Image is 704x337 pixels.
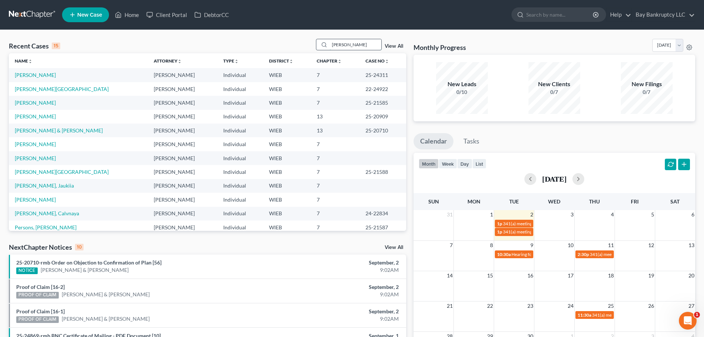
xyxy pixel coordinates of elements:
a: [PERSON_NAME] [15,113,56,119]
span: 3 [570,210,574,219]
span: 16 [527,271,534,280]
td: 7 [311,193,360,206]
td: 7 [311,82,360,96]
td: Individual [217,82,263,96]
span: 27 [688,301,695,310]
a: Chapterunfold_more [317,58,342,64]
i: unfold_more [289,59,293,64]
a: [PERSON_NAME] & [PERSON_NAME] [62,315,150,323]
a: [PERSON_NAME] [15,196,56,203]
a: [PERSON_NAME], Calvnaya [15,210,79,216]
td: 25-24311 [360,68,406,82]
input: Search by name... [526,8,594,21]
td: 13 [311,110,360,124]
td: WIEB [263,220,311,234]
td: Individual [217,151,263,165]
td: [PERSON_NAME] [148,151,217,165]
span: New Case [77,12,102,18]
div: 10 [75,244,84,250]
td: WIEB [263,179,311,193]
div: New Filings [621,80,673,88]
a: DebtorCC [191,8,232,21]
span: 341(a) meeting for [PERSON_NAME] [503,229,574,235]
td: 25-21588 [360,165,406,179]
span: 25 [607,301,615,310]
td: 7 [311,179,360,193]
a: [PERSON_NAME] & [PERSON_NAME] [62,291,150,298]
a: [PERSON_NAME] [15,100,56,106]
span: 10:30a [497,252,511,257]
a: Case Nounfold_more [365,58,389,64]
div: New Leads [436,80,488,88]
td: WIEB [263,82,311,96]
a: View All [385,44,403,49]
td: WIEB [263,137,311,151]
td: [PERSON_NAME] [148,179,217,193]
span: 18 [607,271,615,280]
a: Client Portal [143,8,191,21]
div: PROOF OF CLAIM [16,292,59,299]
span: 1p [497,221,502,226]
td: 7 [311,220,360,234]
div: September, 2 [276,259,399,266]
td: [PERSON_NAME] [148,110,217,124]
div: September, 2 [276,308,399,315]
a: Home [111,8,143,21]
a: View All [385,245,403,250]
a: Calendar [414,133,453,149]
td: 25-20909 [360,110,406,124]
td: WIEB [263,124,311,137]
td: [PERSON_NAME] [148,220,217,234]
input: Search by name... [330,39,381,50]
div: 0/7 [528,88,580,96]
td: WIEB [263,165,311,179]
span: 341(a) meeting for [PERSON_NAME] [503,221,574,226]
td: 25-20710 [360,124,406,137]
span: Tue [509,198,519,205]
span: 2:30p [578,252,589,257]
a: Proof of Claim [16-2] [16,284,65,290]
span: 23 [527,301,534,310]
td: [PERSON_NAME] [148,165,217,179]
a: Districtunfold_more [269,58,293,64]
td: Individual [217,96,263,109]
td: Individual [217,165,263,179]
span: 8 [489,241,494,250]
span: 15 [486,271,494,280]
a: [PERSON_NAME] [15,72,56,78]
a: Attorneyunfold_more [154,58,182,64]
td: [PERSON_NAME] [148,193,217,206]
span: 19 [647,271,655,280]
div: 9:02AM [276,266,399,274]
td: Individual [217,220,263,234]
td: 7 [311,165,360,179]
h2: [DATE] [542,175,567,183]
span: 24 [567,301,574,310]
td: [PERSON_NAME] [148,68,217,82]
div: September, 2 [276,283,399,291]
span: Sun [428,198,439,205]
td: 7 [311,151,360,165]
td: 7 [311,68,360,82]
span: 13 [688,241,695,250]
div: 0/7 [621,88,673,96]
button: month [419,159,439,169]
div: 9:02AM [276,291,399,298]
div: 0/10 [436,88,488,96]
span: Hearing for [PERSON_NAME] & [PERSON_NAME] [511,252,608,257]
i: unfold_more [28,59,33,64]
i: unfold_more [337,59,342,64]
span: 12 [647,241,655,250]
td: Individual [217,124,263,137]
a: Proof of Claim [16-1] [16,308,65,314]
td: Individual [217,193,263,206]
i: unfold_more [177,59,182,64]
td: 22-24922 [360,82,406,96]
span: 31 [446,210,453,219]
td: 25-21585 [360,96,406,109]
td: Individual [217,179,263,193]
span: 1p [497,229,502,235]
td: [PERSON_NAME] [148,137,217,151]
td: WIEB [263,207,311,220]
span: 341(a) meeting for [PERSON_NAME] [592,312,663,318]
